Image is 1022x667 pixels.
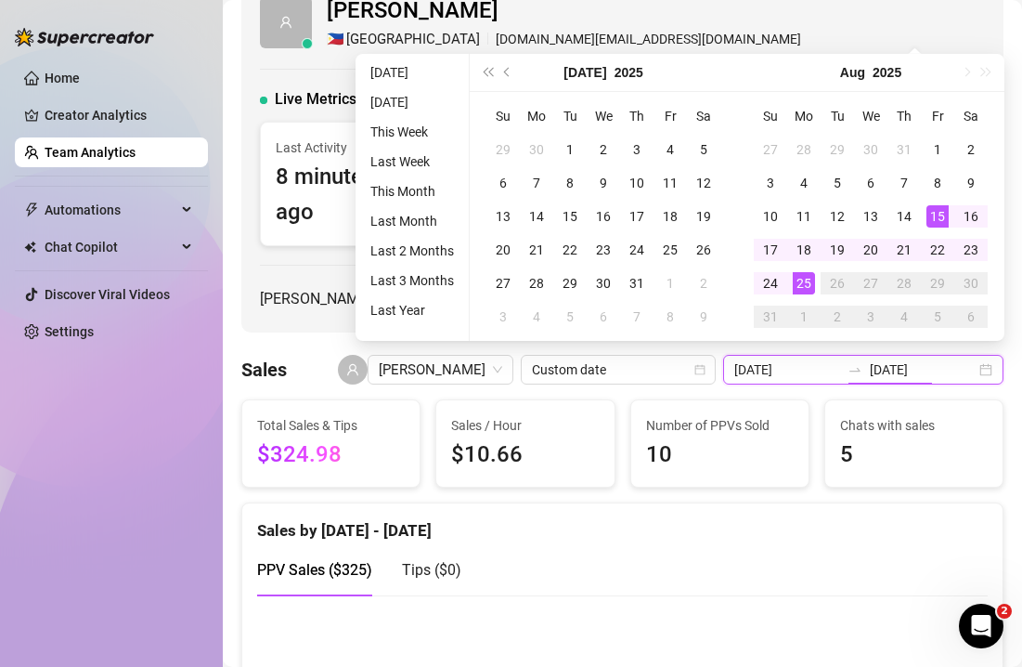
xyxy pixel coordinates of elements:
[626,205,648,228] div: 17
[840,438,988,473] span: 5
[887,133,921,166] td: 2025-07-31
[520,233,553,267] td: 2025-07-21
[653,300,687,333] td: 2025-08-08
[620,233,653,267] td: 2025-07-24
[759,172,782,194] div: 3
[592,239,614,261] div: 23
[492,205,514,228] div: 13
[787,200,821,233] td: 2025-08-11
[954,233,988,267] td: 2025-08-23
[486,233,520,267] td: 2025-07-20
[960,205,982,228] div: 16
[260,287,610,310] span: [PERSON_NAME] is a and assigned to creator
[363,121,461,143] li: This Week
[553,200,587,233] td: 2025-07-15
[687,200,720,233] td: 2025-07-19
[840,54,865,91] button: Choose a month
[959,604,1003,648] iframe: Intercom live chat
[921,267,954,300] td: 2025-08-29
[559,239,581,261] div: 22
[960,239,982,261] div: 23
[363,210,461,232] li: Last Month
[692,138,715,161] div: 5
[793,272,815,294] div: 25
[498,54,518,91] button: Previous month (PageUp)
[887,233,921,267] td: 2025-08-21
[659,239,681,261] div: 25
[525,172,548,194] div: 7
[520,133,553,166] td: 2025-06-30
[893,272,915,294] div: 28
[659,205,681,228] div: 18
[921,99,954,133] th: Fr
[887,99,921,133] th: Th
[520,267,553,300] td: 2025-07-28
[692,306,715,328] div: 9
[687,300,720,333] td: 2025-08-09
[954,133,988,166] td: 2025-08-02
[754,300,787,333] td: 2025-08-31
[363,91,461,113] li: [DATE]
[45,287,170,302] a: Discover Viral Videos
[327,29,801,51] div: [DOMAIN_NAME][EMAIL_ADDRESS][DOMAIN_NAME]
[626,306,648,328] div: 7
[363,240,461,262] li: Last 2 Months
[754,233,787,267] td: 2025-08-17
[854,267,887,300] td: 2025-08-27
[860,138,882,161] div: 30
[954,300,988,333] td: 2025-09-06
[759,272,782,294] div: 24
[45,145,136,160] a: Team Analytics
[734,360,840,380] input: Start date
[960,306,982,328] div: 6
[997,604,1012,619] span: 2
[926,205,949,228] div: 15
[553,99,587,133] th: Tu
[826,272,848,294] div: 26
[653,200,687,233] td: 2025-07-18
[653,233,687,267] td: 2025-07-25
[754,99,787,133] th: Su
[363,269,461,292] li: Last 3 Months
[276,160,414,229] span: 8 minutes ago
[653,166,687,200] td: 2025-07-11
[860,272,882,294] div: 27
[587,233,620,267] td: 2025-07-23
[887,200,921,233] td: 2025-08-14
[525,205,548,228] div: 14
[620,133,653,166] td: 2025-07-03
[379,356,502,384] span: Hasan
[257,561,372,579] span: PPV Sales ( $325 )
[954,166,988,200] td: 2025-08-09
[954,99,988,133] th: Sa
[821,166,854,200] td: 2025-08-05
[921,133,954,166] td: 2025-08-01
[921,200,954,233] td: 2025-08-15
[486,99,520,133] th: Su
[659,172,681,194] div: 11
[553,267,587,300] td: 2025-07-29
[860,205,882,228] div: 13
[954,267,988,300] td: 2025-08-30
[854,99,887,133] th: We
[887,166,921,200] td: 2025-08-07
[821,267,854,300] td: 2025-08-26
[492,272,514,294] div: 27
[563,54,606,91] button: Choose a month
[893,138,915,161] div: 31
[646,438,794,473] span: 10
[451,438,599,473] span: $10.66
[559,205,581,228] div: 15
[926,138,949,161] div: 1
[492,138,514,161] div: 29
[520,300,553,333] td: 2025-08-04
[854,233,887,267] td: 2025-08-20
[847,362,862,377] span: to
[626,172,648,194] div: 10
[787,166,821,200] td: 2025-08-04
[687,99,720,133] th: Sa
[960,172,982,194] div: 9
[787,99,821,133] th: Mo
[592,138,614,161] div: 2
[346,29,480,51] span: [GEOGRAPHIC_DATA]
